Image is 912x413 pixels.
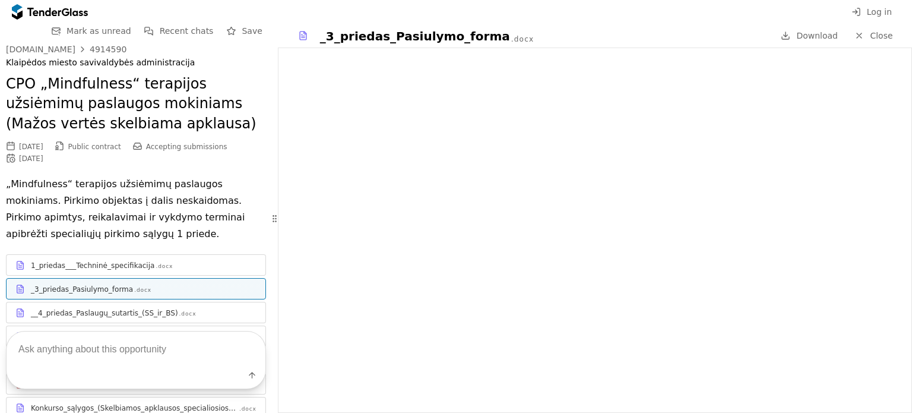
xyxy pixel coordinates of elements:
button: Log in [848,5,895,20]
button: Recent chats [141,24,217,39]
div: .docx [156,263,173,270]
span: Download [796,31,838,40]
div: .docx [134,286,151,294]
div: [DOMAIN_NAME] [6,45,75,53]
div: _3_priedas_Pasiulymo_forma [31,285,133,294]
span: Close [870,31,892,40]
a: Close [847,29,900,43]
p: „Mindfulness“ terapijos užsiėmimų paslaugos mokiniams. Pirkimo objektas į dalis neskaidomas. Pirk... [6,176,266,242]
div: _3_priedas_Pasiulymo_forma [320,28,510,45]
div: [DATE] [19,155,43,163]
span: Log in [867,7,892,17]
div: 4914590 [90,45,126,53]
span: Accepting submissions [146,143,227,151]
a: [DOMAIN_NAME]4914590 [6,45,126,54]
div: .docx [511,34,534,45]
div: Klaipėdos miesto savivaldybės administracija [6,58,266,68]
div: 1_priedas___Techninė_specifikacija [31,261,154,270]
span: Save [242,26,262,36]
a: Download [777,29,841,43]
button: Save [223,24,265,39]
a: 1_priedas___Techninė_specifikacija.docx [6,254,266,276]
span: Mark as unread [66,26,131,36]
button: Mark as unread [47,24,135,39]
span: Recent chats [160,26,214,36]
div: [DATE] [19,143,43,151]
a: _3_priedas_Pasiulymo_forma.docx [6,278,266,299]
span: Public contract [68,143,121,151]
h2: CPO „Mindfulness“ terapijos užsiėmimų paslaugos mokiniams (Mažos vertės skelbiama apklausa) [6,74,266,134]
a: __4_priedas_Paslaugų_sutartis_(SS_ir_BS).docx [6,302,266,323]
